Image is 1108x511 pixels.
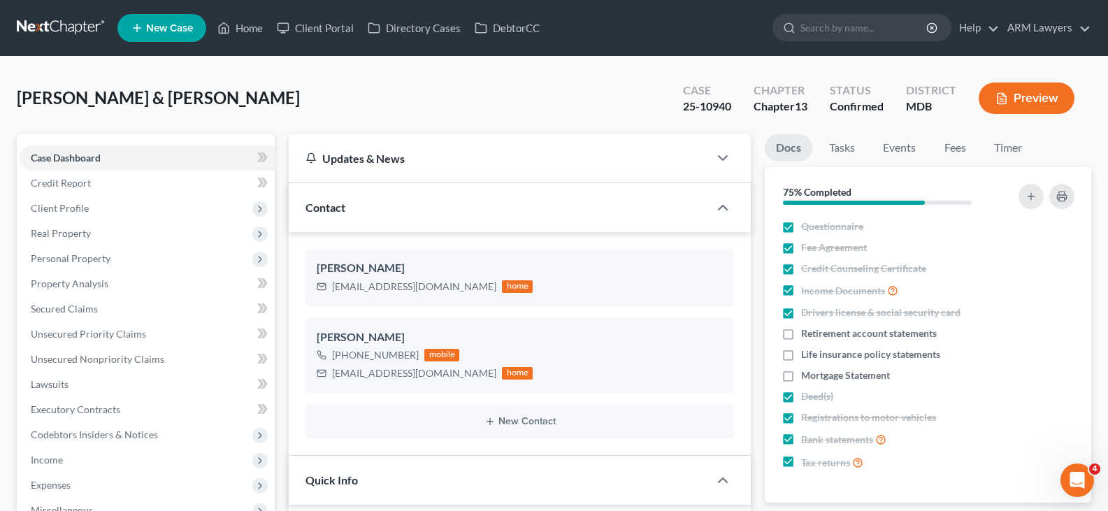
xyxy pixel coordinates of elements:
span: Contact [305,201,345,214]
span: Case Dashboard [31,152,101,164]
div: [PERSON_NAME] [317,329,723,346]
strong: 75% Completed [783,186,851,198]
a: Client Portal [270,15,361,41]
a: Home [210,15,270,41]
span: Property Analysis [31,278,108,289]
button: Preview [979,82,1074,114]
div: Confirmed [830,99,884,115]
a: DebtorCC [468,15,547,41]
span: [PERSON_NAME] & [PERSON_NAME] [17,87,300,108]
span: New Case [146,23,193,34]
a: Directory Cases [361,15,468,41]
div: [PERSON_NAME] [317,260,723,277]
span: Unsecured Nonpriority Claims [31,353,164,365]
span: Registrations to motor vehicles [801,410,936,424]
span: Bank statements [801,433,873,447]
div: Case [683,82,731,99]
a: Timer [983,134,1033,161]
span: Deed(s) [801,389,833,403]
span: Mortgage Statement [801,368,890,382]
div: MDB [906,99,956,115]
a: Help [952,15,999,41]
a: Property Analysis [20,271,275,296]
span: Fee Agreement [801,240,867,254]
a: Tasks [818,134,866,161]
a: ARM Lawyers [1000,15,1091,41]
div: [EMAIL_ADDRESS][DOMAIN_NAME] [332,366,496,380]
span: Personal Property [31,252,110,264]
div: 25-10940 [683,99,731,115]
a: Docs [765,134,812,161]
span: Income Documents [801,284,885,298]
span: Credit Counseling Certificate [801,261,926,275]
div: [EMAIL_ADDRESS][DOMAIN_NAME] [332,280,496,294]
span: Quick Info [305,473,358,487]
iframe: Intercom live chat [1060,463,1094,497]
input: Search by name... [800,15,928,41]
a: Case Dashboard [20,145,275,171]
span: Client Profile [31,202,89,214]
a: Secured Claims [20,296,275,322]
span: Lawsuits [31,378,69,390]
span: Unsecured Priority Claims [31,328,146,340]
span: Secured Claims [31,303,98,315]
span: Drivers license & social security card [801,305,960,319]
span: Expenses [31,479,71,491]
button: New Contact [317,416,723,427]
span: Life insurance policy statements [801,347,940,361]
div: Chapter [754,82,807,99]
a: Fees [933,134,977,161]
span: Income [31,454,63,466]
span: Questionnaire [801,219,863,233]
a: Unsecured Priority Claims [20,322,275,347]
span: Retirement account statements [801,326,937,340]
span: Tax returns [801,456,850,470]
div: home [502,280,533,293]
div: Updates & News [305,151,692,166]
a: Credit Report [20,171,275,196]
a: Executory Contracts [20,397,275,422]
a: Lawsuits [20,372,275,397]
div: District [906,82,956,99]
span: 4 [1089,463,1100,475]
span: Codebtors Insiders & Notices [31,429,158,440]
span: Executory Contracts [31,403,120,415]
span: 13 [795,99,807,113]
span: Real Property [31,227,91,239]
div: Chapter [754,99,807,115]
div: home [502,367,533,380]
a: Events [872,134,927,161]
div: Status [830,82,884,99]
a: Unsecured Nonpriority Claims [20,347,275,372]
div: [PHONE_NUMBER] [332,348,419,362]
div: mobile [424,349,459,361]
span: Credit Report [31,177,91,189]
